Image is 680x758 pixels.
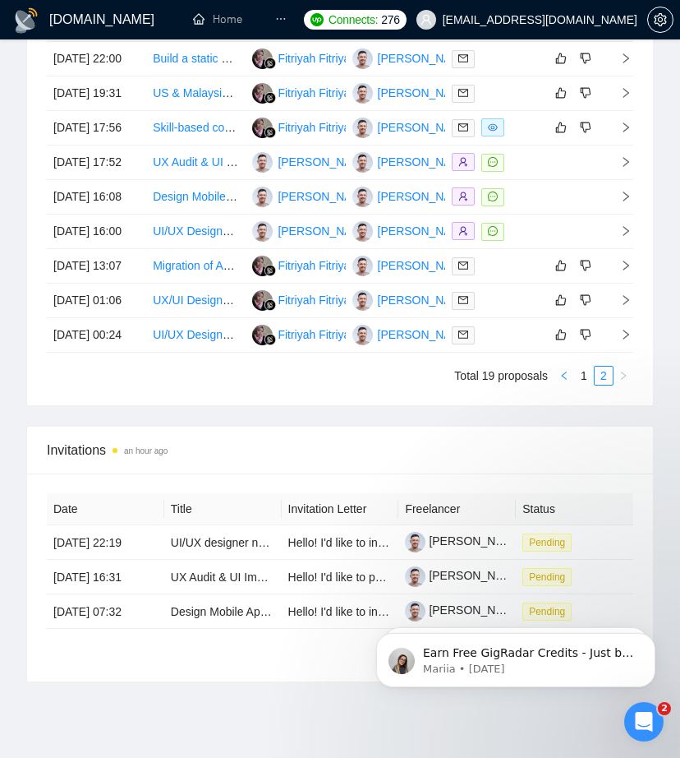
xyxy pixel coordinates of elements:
[378,291,472,309] div: [PERSON_NAME]
[352,49,373,69] img: IA
[153,190,412,203] a: Design Mobile App for AI Project Management Tool
[278,187,372,206] div: [PERSON_NAME]
[378,49,472,67] div: [PERSON_NAME]
[146,318,246,353] td: UI/UX Designer Needed for Futuristic Accountability App
[47,249,146,284] td: [DATE] 13:07
[580,328,591,341] span: dislike
[420,14,432,25] span: user
[647,13,673,26] a: setting
[551,256,571,275] button: like
[252,221,273,242] img: IA
[522,570,578,583] a: Pending
[458,295,468,305] span: mail
[607,329,632,340] span: right
[554,366,574,386] li: Previous Page
[352,83,373,104] img: IA
[47,42,146,76] td: [DATE] 22:00
[647,7,673,33] button: setting
[352,189,472,202] a: IA[PERSON_NAME]
[551,290,571,310] button: like
[607,225,632,237] span: right
[352,224,472,237] a: IA[PERSON_NAME]
[618,371,628,381] span: right
[458,261,468,270] span: mail
[607,294,632,306] span: right
[47,111,146,146] td: [DATE] 17:56
[153,224,446,238] a: UI/UX Designer Needed for iOS Screen Time Control App
[164,493,282,525] th: Title
[607,260,632,271] span: right
[252,51,356,64] a: FFFitriyah Fitriyah
[607,191,632,202] span: right
[264,299,276,311] img: gigradar-bm.png
[378,84,472,102] div: [PERSON_NAME]
[47,76,146,111] td: [DATE] 19:31
[352,120,472,133] a: IA[PERSON_NAME]
[488,122,498,132] span: eye
[47,284,146,318] td: [DATE] 01:06
[47,215,146,249] td: [DATE] 16:00
[352,152,373,173] img: IA
[454,366,548,386] li: Total 19 proposals
[278,222,372,240] div: [PERSON_NAME]
[458,192,468,201] span: user-add
[252,293,356,306] a: FFFitriyah Fitriyah
[252,327,356,340] a: FFFitriyah Fitriyah
[171,605,430,618] a: Design Mobile App for AI Project Management Tool
[648,13,673,26] span: setting
[352,256,373,276] img: IA
[458,88,468,98] span: mail
[252,155,372,168] a: IA[PERSON_NAME]
[551,83,571,103] button: like
[352,258,472,271] a: IA[PERSON_NAME]
[164,525,282,560] td: UI/UX designer needed for fintech: P2P Wallet and Crowdfunding Platform
[47,318,146,353] td: [DATE] 00:24
[146,146,246,180] td: UX Audit & UI Improvements for AI-Based Funeral Planning App
[352,290,373,311] img: IA
[575,367,593,385] a: 1
[252,86,356,99] a: FFFitriyah Fitriyah
[164,560,282,594] td: UX Audit & UI Improvements for AI-Based Funeral Planning App
[555,52,567,65] span: like
[352,155,472,168] a: IA[PERSON_NAME]
[405,569,523,582] a: [PERSON_NAME]
[252,118,273,138] img: FF
[252,189,372,202] a: IA[PERSON_NAME]
[153,86,267,99] a: US & Malaysia Project
[378,326,472,344] div: [PERSON_NAME]
[252,120,356,133] a: FFFitriyah Fitriyah
[516,493,633,525] th: Status
[282,493,399,525] th: Invitation Letter
[555,293,567,307] span: like
[264,334,276,345] img: gigradar-bm.png
[47,594,164,629] td: [DATE] 07:32
[607,53,632,64] span: right
[580,52,591,65] span: dislike
[574,366,594,386] li: 1
[252,83,273,104] img: FF
[398,493,516,525] th: Freelancer
[551,118,571,137] button: like
[378,257,472,275] div: [PERSON_NAME]
[171,571,497,584] a: UX Audit & UI Improvements for AI-Based Funeral Planning App
[607,87,632,99] span: right
[576,256,595,275] button: dislike
[47,440,633,460] span: Invitations
[278,257,356,275] div: Fitriyah Fitriyah
[252,290,273,311] img: FF
[153,293,478,307] a: UX/UI Designer for Smart Ring Wellness App (Figma Prototype)
[576,49,595,68] button: dislike
[607,156,632,168] span: right
[595,367,613,385] a: 2
[559,371,569,381] span: left
[252,224,372,237] a: IA[PERSON_NAME]
[252,187,273,207] img: IA
[378,118,472,136] div: [PERSON_NAME]
[551,49,571,68] button: like
[580,259,591,272] span: dislike
[252,152,273,173] img: IA
[47,493,164,525] th: Date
